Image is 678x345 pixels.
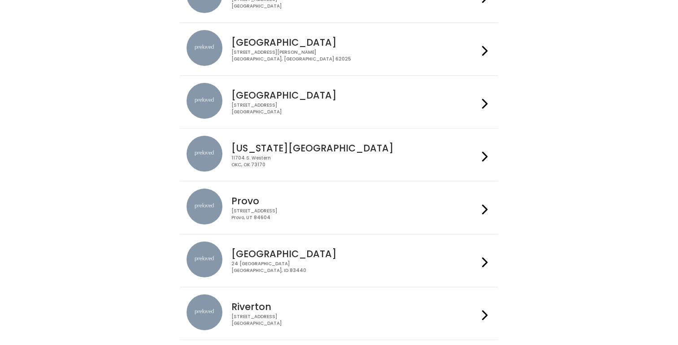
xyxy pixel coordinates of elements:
[231,155,478,168] div: 11704 S. Western OKC, OK 73170
[231,196,478,206] h4: Provo
[187,241,491,280] a: preloved location [GEOGRAPHIC_DATA] 24 [GEOGRAPHIC_DATA][GEOGRAPHIC_DATA], ID 83440
[187,30,491,68] a: preloved location [GEOGRAPHIC_DATA] [STREET_ADDRESS][PERSON_NAME][GEOGRAPHIC_DATA], [GEOGRAPHIC_D...
[187,83,491,121] a: preloved location [GEOGRAPHIC_DATA] [STREET_ADDRESS][GEOGRAPHIC_DATA]
[187,241,222,277] img: preloved location
[231,314,478,327] div: [STREET_ADDRESS] [GEOGRAPHIC_DATA]
[231,37,478,47] h4: [GEOGRAPHIC_DATA]
[231,90,478,100] h4: [GEOGRAPHIC_DATA]
[231,261,478,274] div: 24 [GEOGRAPHIC_DATA] [GEOGRAPHIC_DATA], ID 83440
[231,249,478,259] h4: [GEOGRAPHIC_DATA]
[187,30,222,66] img: preloved location
[187,136,491,174] a: preloved location [US_STATE][GEOGRAPHIC_DATA] 11704 S. WesternOKC, OK 73170
[231,49,478,62] div: [STREET_ADDRESS][PERSON_NAME] [GEOGRAPHIC_DATA], [GEOGRAPHIC_DATA] 62025
[231,302,478,312] h4: Riverton
[231,102,478,115] div: [STREET_ADDRESS] [GEOGRAPHIC_DATA]
[187,189,222,224] img: preloved location
[187,136,222,172] img: preloved location
[187,294,222,330] img: preloved location
[231,143,478,153] h4: [US_STATE][GEOGRAPHIC_DATA]
[231,208,478,221] div: [STREET_ADDRESS] Provo, UT 84604
[187,294,491,332] a: preloved location Riverton [STREET_ADDRESS][GEOGRAPHIC_DATA]
[187,83,222,119] img: preloved location
[187,189,491,227] a: preloved location Provo [STREET_ADDRESS]Provo, UT 84604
